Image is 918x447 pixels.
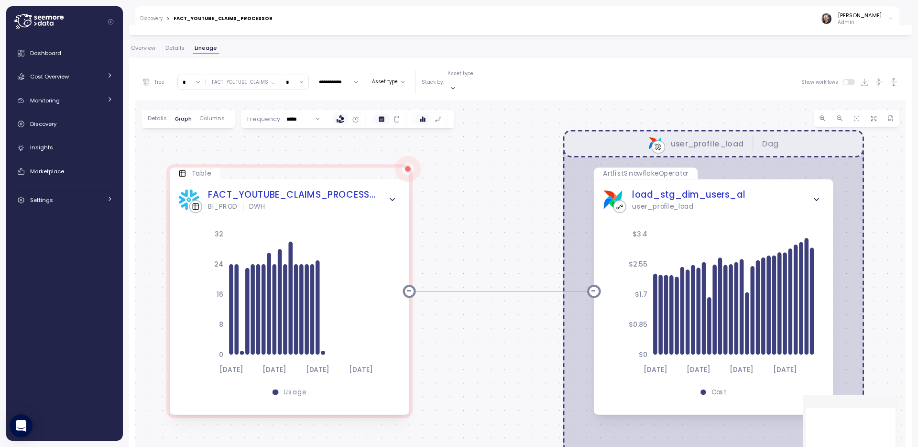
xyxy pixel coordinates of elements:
[730,365,754,374] tspan: [DATE]
[10,91,119,110] a: Monitoring
[131,45,155,51] span: Overview
[711,388,726,397] div: Cost
[105,18,117,25] button: Collapse navigation
[687,365,710,374] tspan: [DATE]
[140,16,163,21] a: Discovery
[30,73,69,80] span: Cost Overview
[10,414,33,437] div: Open Intercom Messenger
[638,350,647,360] tspan: $0
[670,138,743,149] div: user_profile_load
[422,79,444,86] p: Stack by:
[165,45,185,51] span: Details
[10,138,119,157] a: Insights
[214,259,223,269] tspan: 24
[219,320,223,329] tspan: 8
[10,114,119,134] a: Discovery
[10,162,119,181] a: Marketplace
[644,365,667,374] tspan: [DATE]
[632,229,647,239] tspan: $3.4
[148,116,167,121] span: Details
[801,79,843,85] span: Show workflows
[30,97,60,104] span: Monitoring
[632,202,694,212] div: user_profile_load
[602,169,688,179] p: ArtlistSnowflakeOperator
[628,259,647,269] tspan: $2.55
[174,16,273,21] div: FACT_YOUTUBE_CLAIMS_PROCESSOR
[166,16,170,22] div: >
[195,45,217,51] span: Lineage
[350,365,373,374] tspan: [DATE]
[192,169,211,179] p: Table
[632,188,745,202] a: load_stg_dim_users_al
[175,116,192,122] span: Graph
[262,365,286,374] tspan: [DATE]
[30,168,64,175] span: Marketplace
[217,290,223,299] tspan: 16
[774,365,798,374] tspan: [DATE]
[838,11,882,19] div: [PERSON_NAME]
[762,138,778,149] p: Dag
[30,144,53,151] span: Insights
[208,188,376,202] a: FACT_YOUTUBE_CLAIMS_PROCESSOR
[30,120,56,128] span: Discovery
[838,19,882,26] p: Admin
[284,388,306,397] div: Usage
[247,114,282,124] p: Frequency:
[199,116,225,121] span: Columns
[212,79,274,86] div: FACT_YOUTUBE_CLAIMS_ ...
[368,76,409,88] button: Asset type
[10,190,119,210] a: Settings
[215,229,223,239] tspan: 32
[249,202,265,212] div: DWH
[219,350,223,360] tspan: 0
[208,202,238,212] div: BI_PROD
[30,196,53,204] span: Settings
[628,320,647,329] tspan: $0.85
[821,13,831,23] img: ACg8ocI2dL-zei04f8QMW842o_HSSPOvX6ScuLi9DAmwXc53VPYQOcs=s96-c
[30,49,61,57] span: Dashboard
[306,365,330,374] tspan: [DATE]
[219,365,243,374] tspan: [DATE]
[448,70,473,77] p: Asset type
[10,44,119,63] a: Dashboard
[10,67,119,86] a: Cost Overview
[154,79,164,86] p: Tree
[634,290,647,299] tspan: $1.7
